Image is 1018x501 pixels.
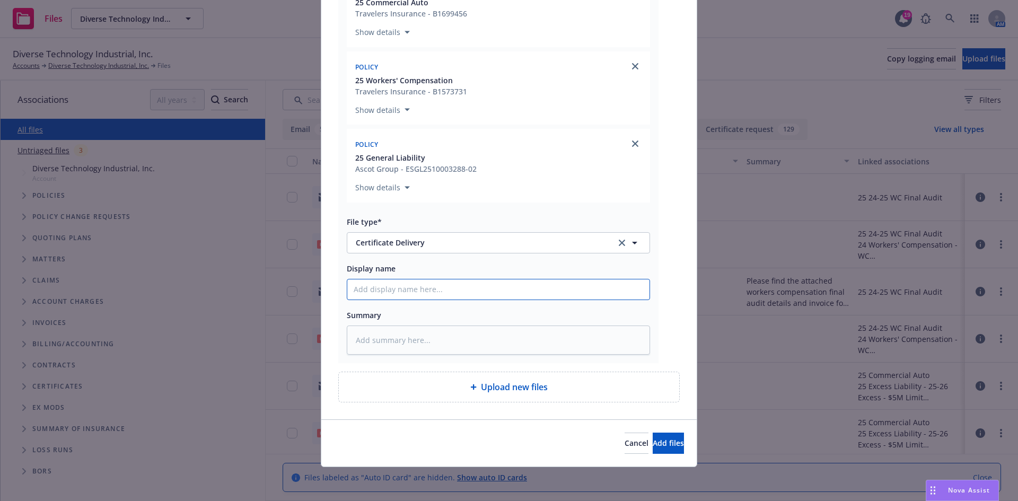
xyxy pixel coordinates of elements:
button: 25 General Liability [355,152,477,163]
span: Policy [355,63,379,72]
span: Upload new files [481,381,548,393]
span: Display name [347,263,396,274]
button: Show details [351,181,414,194]
button: 25 Workers' Compensation [355,75,467,86]
span: Nova Assist [948,486,990,495]
div: Ascot Group - ESGL2510003288-02 [355,163,477,174]
div: Travelers Insurance - B1699456 [355,8,467,19]
div: Drag to move [926,480,940,500]
span: Certificate Delivery [356,237,601,248]
button: Add files [653,433,684,454]
button: Certificate Deliveryclear selection [347,232,650,253]
span: Summary [347,310,381,320]
span: Add files [653,438,684,448]
div: Travelers Insurance - B1573731 [355,86,467,97]
button: Show details [351,26,414,39]
span: Cancel [625,438,648,448]
span: File type* [347,217,382,227]
a: clear selection [616,236,628,249]
div: Upload new files [338,372,680,402]
button: Cancel [625,433,648,454]
span: Policy [355,140,379,149]
span: 25 Workers' Compensation [355,75,453,86]
input: Add display name here... [347,279,650,300]
a: close [629,137,642,150]
span: 25 General Liability [355,152,425,163]
a: close [629,60,642,73]
button: Nova Assist [926,480,999,501]
button: Show details [351,103,414,116]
